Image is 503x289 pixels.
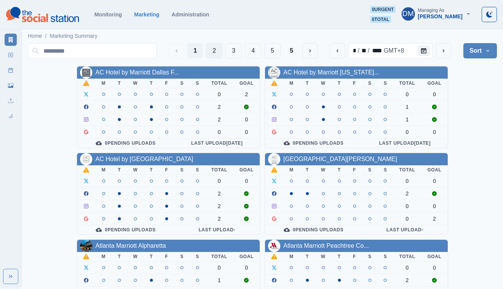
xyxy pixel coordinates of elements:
th: Total [205,252,233,262]
th: S [190,79,205,88]
img: 105729671590131 [80,153,92,165]
div: 2 [211,191,227,197]
button: Last Page [284,43,299,58]
th: T [144,79,159,88]
div: 0 Pending Uploads [271,140,356,146]
th: M [283,252,300,262]
th: Total [393,79,421,88]
div: year [370,46,383,53]
th: S [190,165,205,175]
th: Goal [233,252,260,262]
div: 2 [399,191,415,197]
th: T [112,252,127,262]
th: S [174,79,190,88]
button: Page 1 [187,43,203,58]
th: T [144,252,159,262]
div: 0 [427,265,442,271]
th: S [174,165,190,175]
th: T [332,79,347,88]
th: Total [393,252,421,262]
a: Marketing Summary [5,34,17,46]
img: 1696141550641320 [268,153,280,165]
div: [PERSON_NAME] [418,13,463,20]
a: Home [28,32,42,40]
div: 0 Pending Uploads [83,227,168,233]
th: T [300,165,315,175]
img: 330079020375911 [80,240,92,252]
button: Page 4 [245,43,261,58]
div: 0 [399,265,415,271]
a: Review Summary [5,110,17,122]
th: S [190,252,205,262]
a: Monitoring [94,11,122,18]
th: Goal [233,79,260,88]
div: 0 [239,178,254,184]
div: Darwin Manalo [402,5,414,23]
div: 2 [211,116,227,123]
div: 0 [211,178,227,184]
div: / [367,46,370,55]
div: 0 [399,178,415,184]
th: Total [205,165,233,175]
th: M [95,252,112,262]
th: M [283,165,300,175]
a: Atlanta Marriott Alpharetta [95,242,166,249]
button: Calendar [418,45,430,56]
img: 649498355133733 [268,240,280,252]
a: New Post [5,49,17,61]
div: 0 Pending Uploads [83,140,168,146]
th: Goal [233,165,260,175]
th: M [95,165,112,175]
button: Sort [463,43,497,58]
div: 0 [239,129,254,135]
div: 0 [427,203,442,209]
th: S [378,79,393,88]
div: Last Upload [DATE] [180,140,254,146]
span: 0 urgent [370,6,395,13]
div: Last Upload [DATE] [368,140,442,146]
div: 0 [239,265,254,271]
a: Administration [172,11,209,18]
nav: breadcrumb [28,32,98,40]
th: S [174,252,190,262]
div: 2 [211,216,227,222]
th: T [300,252,315,262]
a: Marketing Summary [50,32,97,40]
a: AC Hotel by Marriott [US_STATE]... [283,69,379,76]
button: Managing As[PERSON_NAME] [395,6,477,21]
button: Toggle Mode [482,7,497,22]
th: Goal [421,252,448,262]
div: Last Upload - [368,227,442,233]
span: 0 total [370,16,391,23]
th: F [347,252,362,262]
div: month [350,46,357,53]
div: 2 [211,203,227,209]
th: W [127,165,144,175]
button: previous [330,43,345,58]
div: 0 [399,216,415,222]
button: Previous [169,43,184,58]
th: S [362,165,378,175]
button: Page 5 [264,43,281,58]
th: S [378,165,393,175]
div: 0 [399,203,415,209]
button: Page 2 [206,43,222,58]
a: Marketing [134,11,159,18]
span: / [45,32,47,40]
div: 1 [399,104,415,110]
th: S [362,79,378,88]
th: T [112,79,127,88]
th: W [315,252,332,262]
button: Expand [3,269,18,284]
div: / [357,46,360,55]
th: F [347,165,362,175]
a: [GEOGRAPHIC_DATA][PERSON_NAME] [283,156,397,162]
div: 1 [399,116,415,123]
th: M [283,79,300,88]
th: Goal [421,165,448,175]
th: Goal [421,79,448,88]
div: 2 [399,277,415,283]
button: Next Media [302,43,318,58]
th: T [300,79,315,88]
th: F [159,252,174,262]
